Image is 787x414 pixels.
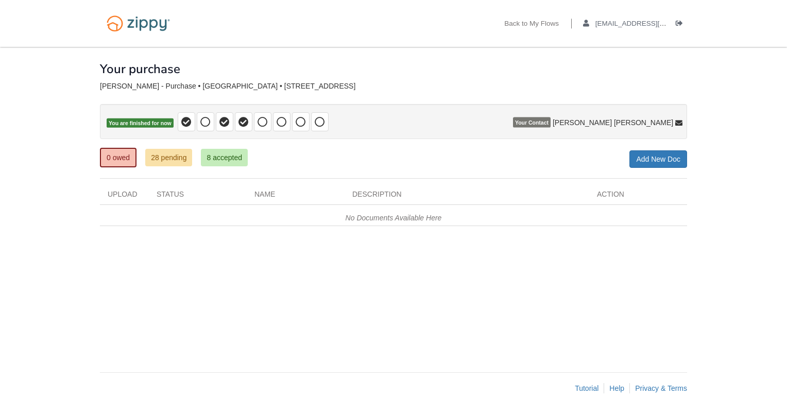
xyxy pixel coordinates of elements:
a: Log out [676,20,687,30]
div: Name [247,189,345,204]
em: No Documents Available Here [346,214,442,222]
a: Tutorial [575,384,598,392]
a: 28 pending [145,149,192,166]
h1: Your purchase [100,62,180,76]
a: Back to My Flows [504,20,559,30]
a: 8 accepted [201,149,248,166]
img: Logo [100,10,177,37]
a: 0 owed [100,148,136,167]
span: [PERSON_NAME] [PERSON_NAME] [553,117,673,128]
a: Add New Doc [629,150,687,168]
div: Upload [100,189,149,204]
span: Your Contact [513,117,551,128]
div: Action [589,189,687,204]
a: Help [609,384,624,392]
a: edit profile [583,20,713,30]
div: [PERSON_NAME] - Purchase • [GEOGRAPHIC_DATA] • [STREET_ADDRESS] [100,82,687,91]
a: Privacy & Terms [635,384,687,392]
span: lbraley7@att.net [595,20,713,27]
div: Description [345,189,589,204]
span: You are finished for now [107,118,174,128]
div: Status [149,189,247,204]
